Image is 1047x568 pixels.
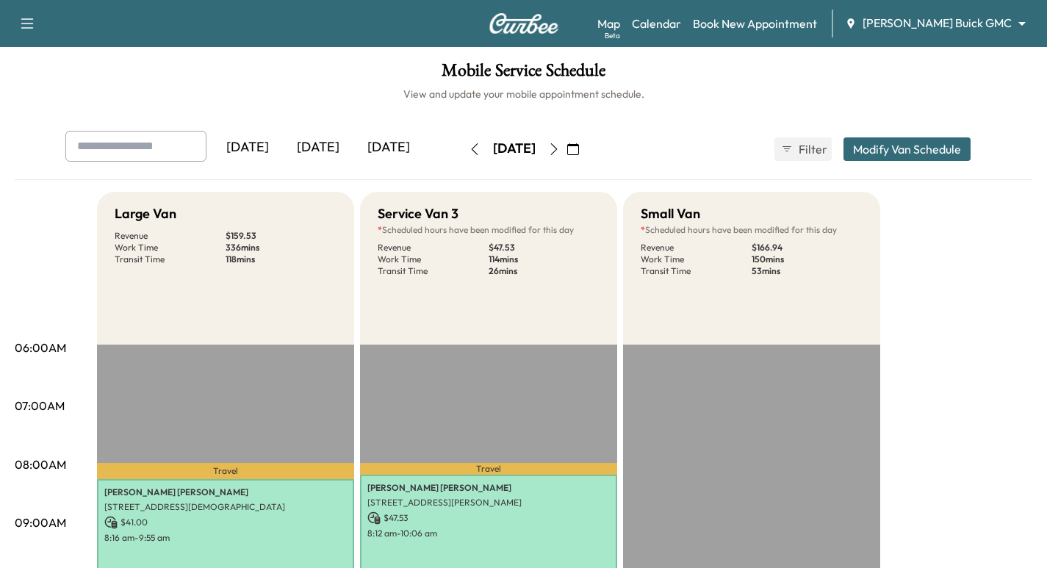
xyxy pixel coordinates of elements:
p: Transit Time [378,265,489,277]
h5: Large Van [115,204,176,224]
span: Filter [799,140,825,158]
p: 8:12 am - 10:06 am [367,528,610,539]
div: [DATE] [493,140,536,158]
p: Work Time [115,242,226,254]
div: [DATE] [353,131,424,165]
p: Travel [360,463,617,475]
h1: Mobile Service Schedule [15,62,1032,87]
p: [PERSON_NAME] [PERSON_NAME] [104,486,347,498]
p: 114 mins [489,254,600,265]
div: [DATE] [212,131,283,165]
p: Transit Time [115,254,226,265]
p: 53 mins [752,265,863,277]
img: Curbee Logo [489,13,559,34]
p: Transit Time [641,265,752,277]
p: 09:00AM [15,514,66,531]
p: Scheduled hours have been modified for this day [378,224,600,236]
p: $ 41.00 [104,516,347,529]
a: Book New Appointment [693,15,817,32]
p: Revenue [115,230,226,242]
p: [STREET_ADDRESS][DEMOGRAPHIC_DATA] [104,501,347,513]
p: 336 mins [226,242,337,254]
a: Calendar [632,15,681,32]
p: Work Time [378,254,489,265]
p: Travel [97,463,354,479]
p: 118 mins [226,254,337,265]
p: Revenue [378,242,489,254]
p: Work Time [641,254,752,265]
button: Filter [774,137,832,161]
p: $ 47.53 [367,511,610,525]
p: $ 166.94 [752,242,863,254]
span: [PERSON_NAME] Buick GMC [863,15,1012,32]
p: 150 mins [752,254,863,265]
p: 06:00AM [15,339,66,356]
p: [PERSON_NAME] [PERSON_NAME] [367,482,610,494]
a: MapBeta [597,15,620,32]
p: 07:00AM [15,397,65,414]
p: $ 159.53 [226,230,337,242]
p: Scheduled hours have been modified for this day [641,224,863,236]
p: 8:16 am - 9:55 am [104,532,347,544]
div: [DATE] [283,131,353,165]
p: [STREET_ADDRESS][PERSON_NAME] [367,497,610,508]
div: Beta [605,30,620,41]
p: 26 mins [489,265,600,277]
p: Revenue [641,242,752,254]
h6: View and update your mobile appointment schedule. [15,87,1032,101]
button: Modify Van Schedule [843,137,971,161]
h5: Small Van [641,204,700,224]
p: 08:00AM [15,456,66,473]
p: $ 47.53 [489,242,600,254]
h5: Service Van 3 [378,204,458,224]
